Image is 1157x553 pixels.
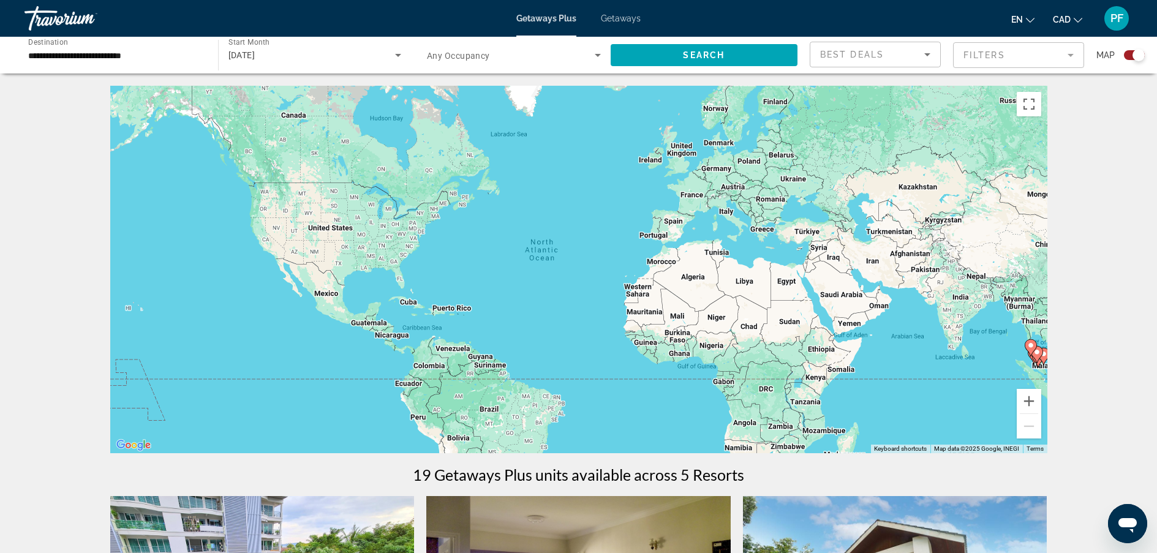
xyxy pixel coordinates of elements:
span: Best Deals [820,50,884,59]
span: Map [1096,47,1115,64]
button: Change language [1011,10,1035,28]
span: CAD [1053,15,1071,24]
a: Open this area in Google Maps (opens a new window) [113,437,154,453]
iframe: Button to launch messaging window [1108,504,1147,543]
button: Toggle fullscreen view [1017,92,1041,116]
img: Google [113,437,154,453]
button: Zoom out [1017,414,1041,438]
span: Search [683,50,725,60]
a: Getaways [601,13,641,23]
a: Travorium [24,2,147,34]
mat-select: Sort by [820,47,930,62]
span: en [1011,15,1023,24]
span: [DATE] [228,50,255,60]
a: Getaways Plus [516,13,576,23]
button: Zoom in [1017,389,1041,413]
span: Destination [28,37,68,46]
span: PF [1110,12,1123,24]
span: Start Month [228,38,269,47]
button: Search [611,44,798,66]
span: Any Occupancy [427,51,490,61]
h1: 19 Getaways Plus units available across 5 Resorts [413,465,744,484]
span: Map data ©2025 Google, INEGI [934,445,1019,452]
a: Terms (opens in new tab) [1027,445,1044,452]
button: Keyboard shortcuts [874,445,927,453]
button: User Menu [1101,6,1133,31]
button: Filter [953,42,1084,69]
button: Change currency [1053,10,1082,28]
